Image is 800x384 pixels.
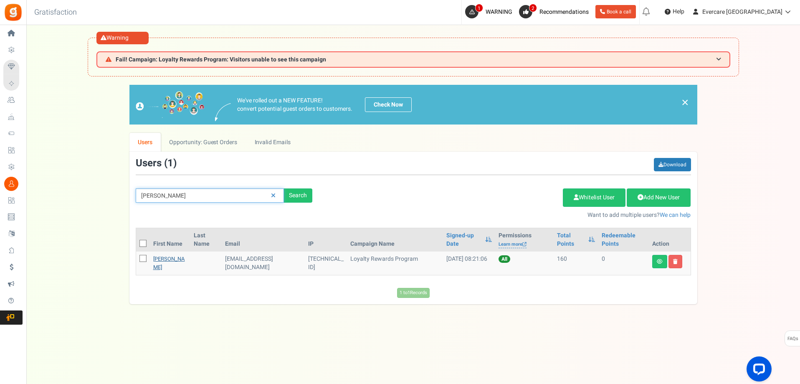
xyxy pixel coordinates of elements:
span: Recommendations [539,8,589,16]
input: Search by email or name [136,188,284,203]
i: View details [657,259,663,264]
span: All [499,255,510,263]
img: images [215,103,231,121]
td: [TECHNICAL_ID] [305,252,347,275]
span: Evercare [GEOGRAPHIC_DATA] [702,8,782,16]
a: Total Points [557,231,584,248]
a: 2 Recommendations [519,5,592,18]
a: We can help [660,211,691,219]
span: 2 [529,4,537,12]
th: Campaign Name [347,228,443,252]
a: Invalid Emails [246,133,299,152]
a: Users [129,133,161,152]
i: Delete user [673,259,678,264]
th: IP [305,228,347,252]
th: Permissions [495,228,554,252]
td: 160 [554,252,598,275]
a: × [681,97,689,107]
a: Download [654,158,691,171]
td: Loyalty Rewards Program [347,252,443,275]
span: Help [671,8,684,16]
h3: Gratisfaction [25,4,86,21]
span: FAQs [787,331,798,347]
a: Help [661,5,688,18]
a: Add New User [627,188,691,207]
a: Learn more [499,241,527,248]
th: Action [649,228,691,252]
th: Email [222,228,305,252]
th: Last Name [190,228,222,252]
span: 1 [475,4,483,12]
a: Redeemable Points [602,231,645,248]
span: 1 [167,156,173,170]
span: Fail! Campaign: Loyalty Rewards Program: Visitors unable to see this campaign [116,56,326,63]
p: Want to add multiple users? [325,211,691,219]
div: Warning [96,32,149,44]
a: Book a call [595,5,636,18]
a: 1 WARNING [465,5,516,18]
a: Whitelist User [563,188,625,207]
p: We've rolled out a NEW FEATURE! convert potential guest orders to customers. [237,97,352,113]
td: [EMAIL_ADDRESS][DOMAIN_NAME] [222,252,305,275]
a: [PERSON_NAME] [153,255,185,271]
div: Search [284,188,312,203]
th: First Name [150,228,190,252]
a: Reset [267,188,280,203]
a: Signed-up Date [446,231,481,248]
img: images [136,91,205,118]
h3: Users ( ) [136,158,177,169]
td: [DATE] 08:21:06 [443,252,495,275]
a: Opportunity: Guest Orders [161,133,246,152]
td: 0 [598,252,648,275]
span: WARNING [486,8,512,16]
img: Gratisfaction [4,3,23,22]
a: Check Now [365,97,412,112]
